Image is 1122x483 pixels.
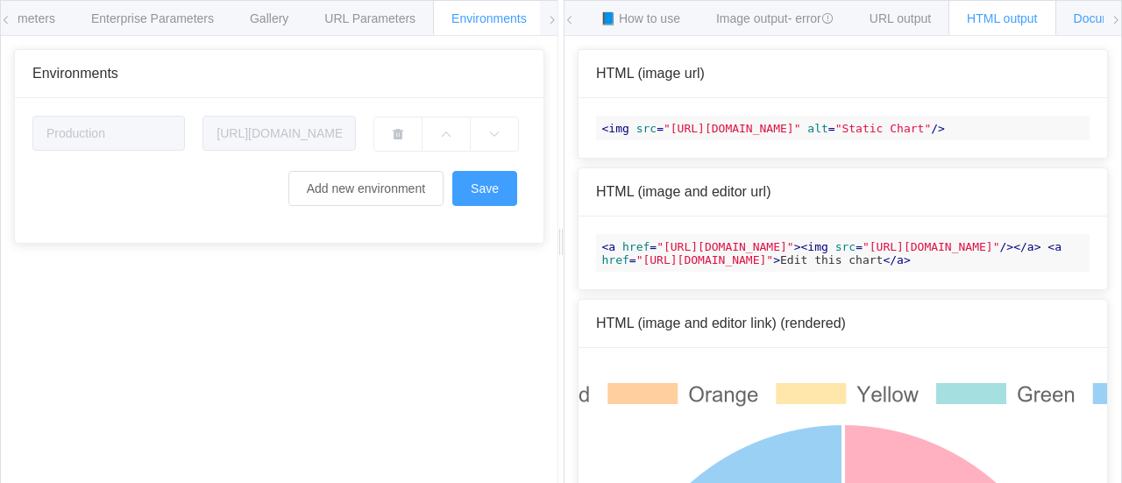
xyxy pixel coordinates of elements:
span: alt [807,122,827,135]
span: URL Parameters [324,11,415,25]
span: src [636,122,657,135]
span: a [897,253,904,266]
span: </ > [883,253,910,266]
span: "[URL][DOMAIN_NAME]" [863,240,1000,253]
button: Save [452,171,517,206]
span: Environments [32,66,118,81]
span: < = > [602,240,801,253]
span: img [608,122,628,135]
span: src [835,240,856,253]
span: a [1055,240,1062,253]
span: URL output [870,11,931,25]
span: HTML (image url) [596,66,705,81]
code: Edit this chart [596,234,1090,272]
span: Image output [716,11,834,25]
span: < = = /> [602,122,945,135]
button: Add new environment [288,171,444,206]
span: < = > [602,240,1062,266]
span: Save [471,181,499,195]
span: href [602,253,629,266]
span: < = /> [801,240,1014,253]
span: Environments [451,11,527,25]
span: </ > [1013,240,1040,253]
span: Enterprise Parameters [91,11,214,25]
span: Gallery [250,11,288,25]
span: img [807,240,827,253]
span: "Static Chart" [835,122,932,135]
span: a [608,240,615,253]
span: HTML (image and editor url) [596,184,770,199]
span: href [622,240,650,253]
span: HTML output [967,11,1037,25]
span: 📘 How to use [600,11,680,25]
span: "[URL][DOMAIN_NAME]" [664,122,801,135]
span: - error [788,11,834,25]
span: "[URL][DOMAIN_NAME]" [636,253,774,266]
span: a [1027,240,1034,253]
span: HTML (image and editor link) (rendered) [596,316,846,330]
span: "[URL][DOMAIN_NAME]" [657,240,794,253]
